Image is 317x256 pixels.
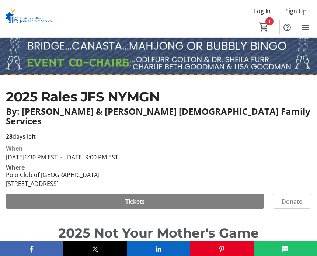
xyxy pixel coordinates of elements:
button: LinkedIn [127,241,190,256]
button: Tickets [6,194,264,209]
div: [STREET_ADDRESS] [6,180,100,188]
div: Polo Club of [GEOGRAPHIC_DATA] [6,171,100,180]
span: Tickets [125,197,145,206]
button: Donate [273,194,311,209]
span: [DATE] 9:00 PM EST [58,153,118,162]
span: 2025 Rales JFS NYMGN [6,89,160,105]
span: Donate [282,197,302,206]
span: - [58,153,65,162]
button: Cart [257,20,271,34]
div: When [6,144,23,153]
p: By: [PERSON_NAME] & [PERSON_NAME] [DEMOGRAPHIC_DATA] Family Services [6,107,311,127]
div: Where [6,165,25,171]
img: Ruth & Norman Rales Jewish Family Services's Logo [4,5,53,33]
span: 28 [6,133,13,141]
button: X [63,241,127,256]
p: days left [6,132,311,141]
button: SMS [254,241,317,256]
button: Help [280,20,295,35]
button: Log In [248,5,276,17]
span: [DATE] 6:30 PM EST [6,153,58,162]
span: Log In [254,7,271,15]
button: Sign Up [279,5,313,17]
button: Menu [298,20,313,35]
button: Pinterest [190,241,254,256]
span: Sign Up [285,7,307,15]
